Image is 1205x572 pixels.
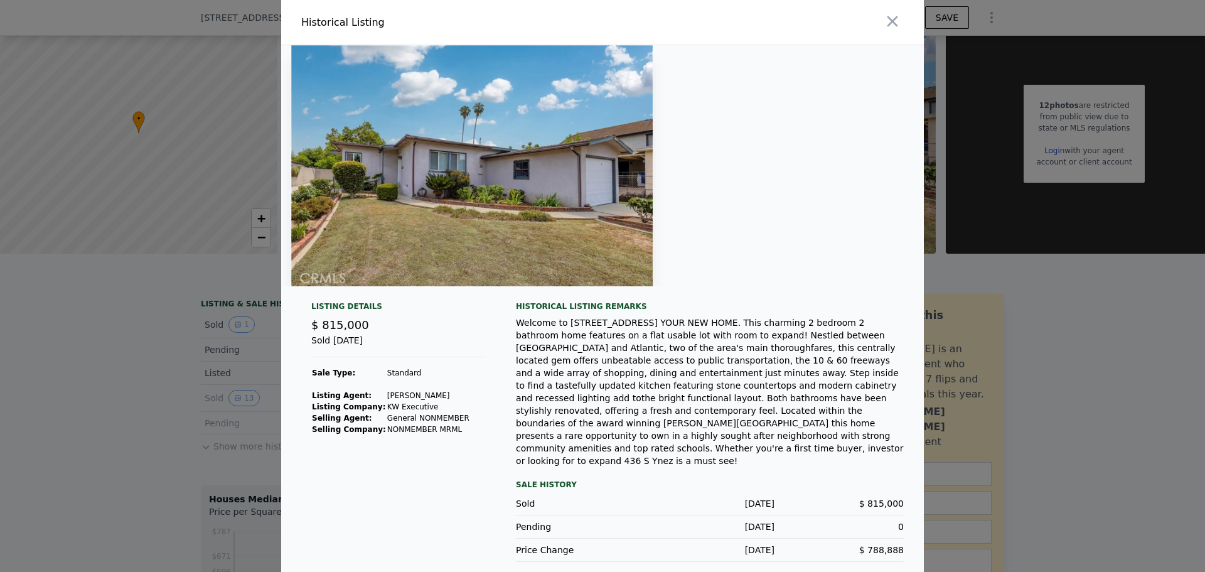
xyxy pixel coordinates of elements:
[516,477,904,492] div: Sale History
[312,391,372,400] strong: Listing Agent:
[387,401,470,413] td: KW Executive
[774,521,904,533] div: 0
[387,424,470,435] td: NONMEMBER MRML
[516,497,645,510] div: Sold
[311,334,486,357] div: Sold [DATE]
[291,45,653,286] img: Property Img
[387,367,470,379] td: Standard
[516,544,645,556] div: Price Change
[645,497,774,510] div: [DATE]
[859,545,904,555] span: $ 788,888
[387,413,470,424] td: General NONMEMBER
[516,521,645,533] div: Pending
[516,316,904,467] div: Welcome to [STREET_ADDRESS] YOUR NEW HOME. This charming 2 bedroom 2 bathroom home features on a ...
[516,301,904,311] div: Historical Listing remarks
[312,369,355,377] strong: Sale Type:
[301,15,597,30] div: Historical Listing
[311,301,486,316] div: Listing Details
[387,390,470,401] td: [PERSON_NAME]
[312,425,386,434] strong: Selling Company:
[645,521,774,533] div: [DATE]
[645,544,774,556] div: [DATE]
[311,318,369,332] span: $ 815,000
[312,402,385,411] strong: Listing Company:
[312,414,372,423] strong: Selling Agent:
[859,499,904,509] span: $ 815,000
